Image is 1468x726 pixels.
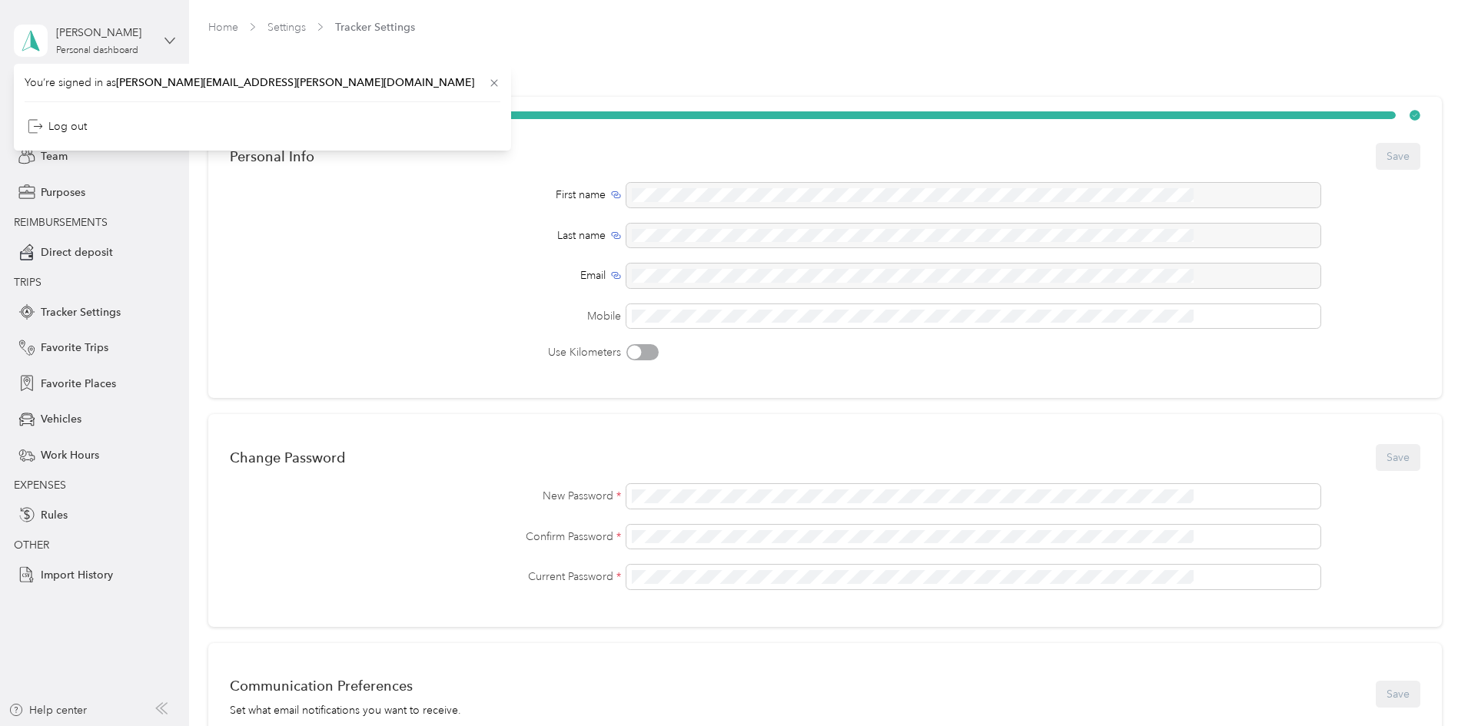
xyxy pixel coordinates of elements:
[230,308,621,324] label: Mobile
[230,529,621,545] label: Confirm Password
[230,702,461,718] div: Set what email notifications you want to receive.
[557,227,606,244] span: Last name
[41,411,81,427] span: Vehicles
[230,569,621,585] label: Current Password
[41,567,113,583] span: Import History
[56,46,138,55] div: Personal dashboard
[41,376,116,392] span: Favorite Places
[230,449,345,466] div: Change Password
[41,507,68,523] span: Rules
[208,21,238,34] a: Home
[41,447,99,463] span: Work Hours
[230,678,461,694] div: Communication Preferences
[41,340,108,356] span: Favorite Trips
[14,539,49,552] span: OTHER
[14,479,66,492] span: EXPENSES
[230,344,621,360] label: Use Kilometers
[41,148,68,164] span: Team
[580,267,606,283] span: Email
[230,488,621,504] label: New Password
[28,118,87,134] div: Log out
[41,244,113,260] span: Direct deposit
[335,19,415,35] span: Tracker Settings
[556,187,606,203] span: First name
[116,76,474,89] span: [PERSON_NAME][EMAIL_ADDRESS][PERSON_NAME][DOMAIN_NAME]
[8,702,87,718] button: Help center
[267,21,306,34] a: Settings
[56,25,152,41] div: [PERSON_NAME]
[230,148,314,164] div: Personal Info
[41,304,121,320] span: Tracker Settings
[25,75,500,91] span: You’re signed in as
[14,216,108,229] span: REIMBURSEMENTS
[1382,640,1468,726] iframe: Everlance-gr Chat Button Frame
[14,276,42,289] span: TRIPS
[41,184,85,201] span: Purposes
